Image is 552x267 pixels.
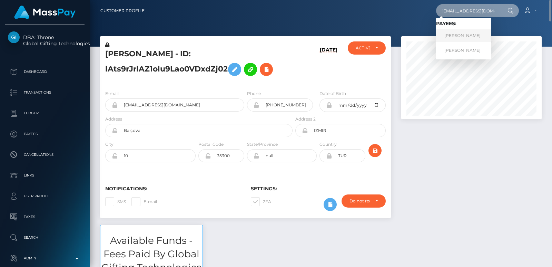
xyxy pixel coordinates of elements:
[247,90,261,97] label: Phone
[198,141,224,147] label: Postal Code
[342,194,386,208] button: Do not require
[8,67,82,77] p: Dashboard
[105,90,119,97] label: E-mail
[8,212,82,222] p: Taxes
[14,6,76,19] img: MassPay Logo
[8,170,82,181] p: Links
[251,186,386,192] h6: Settings:
[247,141,278,147] label: State/Province
[8,31,20,43] img: Global Gifting Technologies Inc
[8,150,82,160] p: Cancellations
[5,250,85,267] a: Admin
[5,125,85,143] a: Payees
[436,44,491,57] a: [PERSON_NAME]
[319,141,337,147] label: Country
[251,197,271,206] label: 2FA
[5,188,85,205] a: User Profile
[5,208,85,226] a: Taxes
[295,116,316,122] label: Address 2
[5,229,85,246] a: Search
[105,141,114,147] label: City
[349,198,370,204] div: Do not require
[320,47,337,82] h6: [DATE]
[5,146,85,163] a: Cancellations
[8,129,82,139] p: Payees
[436,4,501,17] input: Search...
[5,84,85,101] a: Transactions
[5,34,85,47] span: DBA: Throne Global Gifting Technologies Inc
[5,63,85,80] a: Dashboard
[8,108,82,118] p: Ledger
[319,90,346,97] label: Date of Birth
[100,3,145,18] a: Customer Profile
[356,45,370,51] div: ACTIVE
[8,87,82,98] p: Transactions
[8,232,82,243] p: Search
[8,191,82,201] p: User Profile
[105,197,126,206] label: SMS
[348,41,386,55] button: ACTIVE
[436,29,491,42] a: [PERSON_NAME]
[105,186,240,192] h6: Notifications:
[5,167,85,184] a: Links
[105,116,122,122] label: Address
[131,197,157,206] label: E-mail
[436,21,491,27] h6: Payees:
[5,105,85,122] a: Ledger
[8,253,82,264] p: Admin
[105,49,289,79] h5: [PERSON_NAME] - ID: lAts9rJrlAZ1olu9Lao0VDxdZj02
